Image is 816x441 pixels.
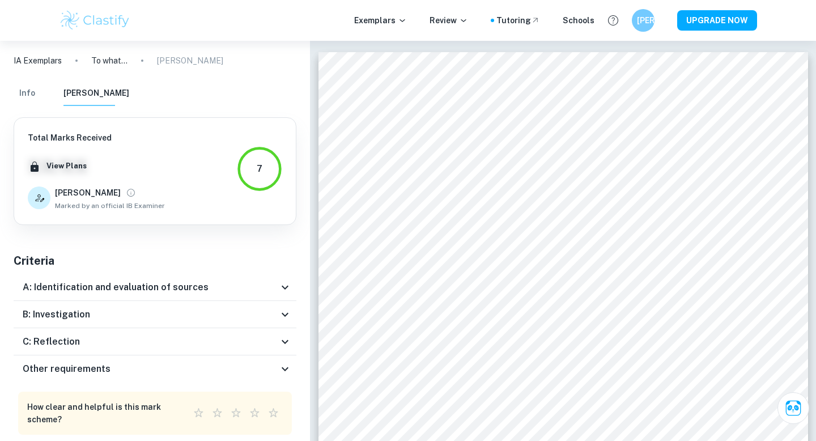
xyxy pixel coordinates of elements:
[632,9,654,32] button: [PERSON_NAME]
[14,301,296,328] div: B: Investigation
[637,14,650,27] h6: [PERSON_NAME]
[23,281,209,294] h6: A: Identification and evaluation of sources
[14,54,62,67] a: IA Exemplars
[603,11,623,30] button: Help and Feedback
[23,308,90,321] h6: B: Investigation
[677,10,757,31] button: UPGRADE NOW
[23,362,110,376] h6: Other requirements
[14,328,296,355] div: C: Reflection
[496,14,540,27] a: Tutoring
[91,54,127,67] p: To what extent did American code-breaking efforts influence the outcome of the Battle of [GEOGRAP...
[157,54,223,67] p: [PERSON_NAME]
[354,14,407,27] p: Exemplars
[14,81,41,106] button: Info
[14,355,296,383] div: Other requirements
[563,14,594,27] a: Schools
[55,201,165,211] span: Marked by an official IB Examiner
[23,335,80,349] h6: C: Reflection
[430,14,468,27] p: Review
[27,401,176,426] h6: How clear and helpful is this mark scheme?
[44,158,90,175] button: View Plans
[63,81,129,106] button: [PERSON_NAME]
[257,162,262,176] div: 7
[59,9,131,32] img: Clastify logo
[28,132,165,144] h6: Total Marks Received
[55,186,121,199] h6: [PERSON_NAME]
[777,392,809,424] button: Ask Clai
[14,252,296,269] h5: Criteria
[123,185,139,201] button: View full profile
[14,274,296,301] div: A: Identification and evaluation of sources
